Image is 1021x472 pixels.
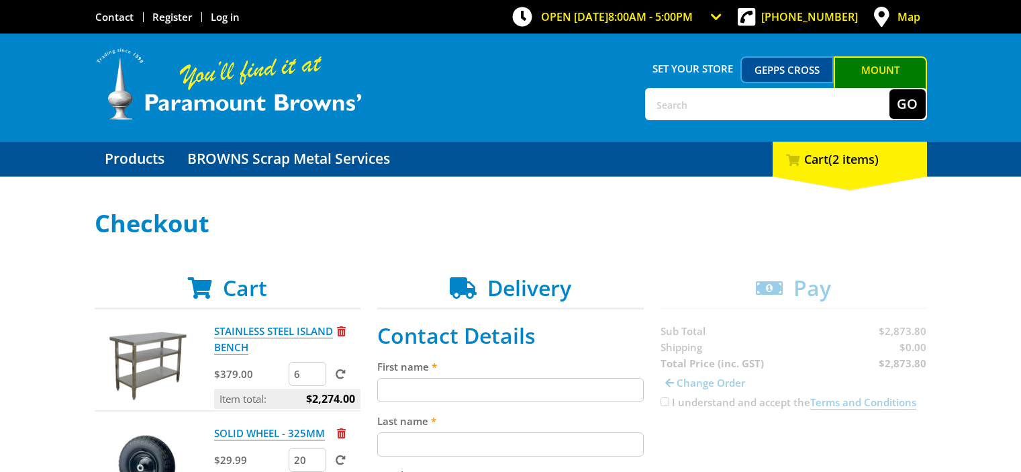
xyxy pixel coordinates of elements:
[773,142,927,177] div: Cart
[828,151,879,167] span: (2 items)
[95,47,363,122] img: Paramount Browns'
[377,432,644,457] input: Please enter your last name.
[740,56,834,83] a: Gepps Cross
[152,10,192,23] a: Go to the registration page
[223,273,267,302] span: Cart
[377,413,644,429] label: Last name
[211,10,240,23] a: Log in
[306,389,355,409] span: $2,274.00
[377,323,644,348] h2: Contact Details
[834,56,927,107] a: Mount [PERSON_NAME]
[214,426,325,440] a: SOLID WHEEL - 325MM
[541,9,693,24] span: OPEN [DATE]
[487,273,571,302] span: Delivery
[177,142,400,177] a: Go to the BROWNS Scrap Metal Services page
[377,378,644,402] input: Please enter your first name.
[214,452,286,468] p: $29.99
[214,366,286,382] p: $379.00
[337,426,346,440] a: Remove from cart
[95,210,927,237] h1: Checkout
[889,89,926,119] button: Go
[645,56,741,81] span: Set your store
[95,10,134,23] a: Go to the Contact page
[608,9,693,24] span: 8:00am - 5:00pm
[214,389,360,409] p: Item total:
[214,324,333,355] a: STAINLESS STEEL ISLAND BENCH
[646,89,889,119] input: Search
[337,324,346,338] a: Remove from cart
[95,142,175,177] a: Go to the Products page
[107,323,188,404] img: STAINLESS STEEL ISLAND BENCH
[377,359,644,375] label: First name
